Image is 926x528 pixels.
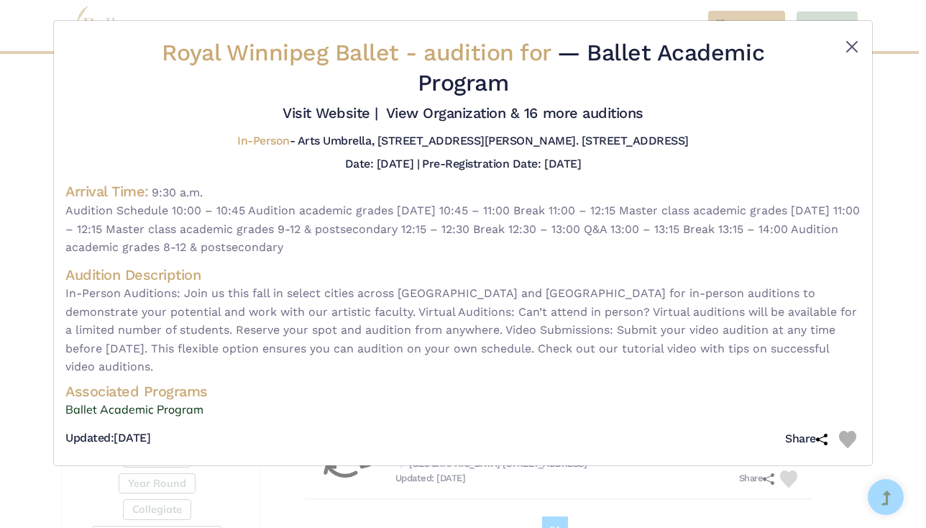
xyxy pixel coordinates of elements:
h4: Arrival Time: [65,183,149,200]
span: audition for [423,39,550,66]
h5: Pre-Registration Date: [DATE] [422,157,581,170]
span: — Ballet Academic Program [418,39,764,96]
span: 9:30 a.m. [152,186,203,199]
span: In-Person [237,134,290,147]
h4: Associated Programs [65,382,861,401]
h5: Date: [DATE] | [345,157,419,170]
h5: [DATE] [65,431,150,446]
h5: Share [785,432,828,447]
span: In-Person Auditions: Join us this fall in select cities across [GEOGRAPHIC_DATA] and [GEOGRAPHIC_... [65,284,861,376]
a: View Organization & 16 more auditions [386,104,643,122]
h5: - Arts Umbrella, [STREET_ADDRESS][PERSON_NAME]. [STREET_ADDRESS] [237,134,689,149]
span: Royal Winnipeg Ballet - [162,39,557,66]
a: Visit Website | [283,104,378,122]
span: Audition Schedule 10:00 – 10:45 Audition academic grades [DATE] 10:45 – 11:00 Break 11:00 – 12:15... [65,201,861,257]
span: Updated: [65,431,114,445]
button: Close [843,38,861,55]
h4: Audition Description [65,265,861,284]
a: Ballet Academic Program [65,401,861,419]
